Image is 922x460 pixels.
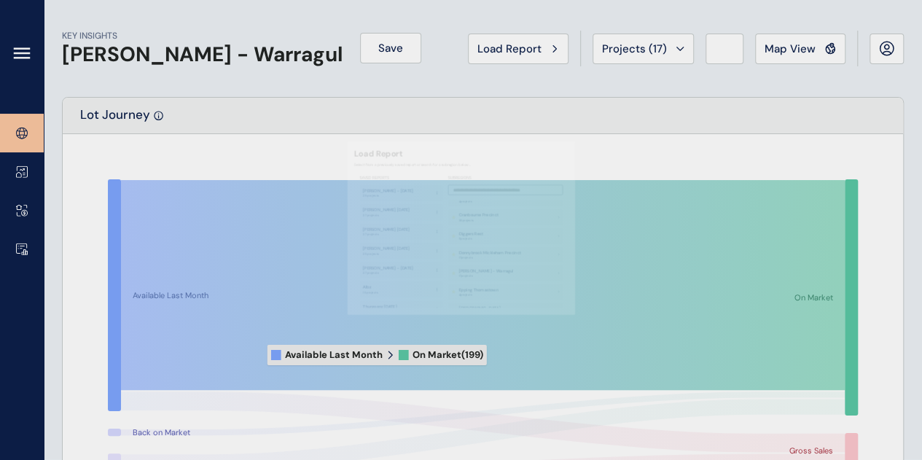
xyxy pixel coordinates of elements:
[765,42,816,56] span: Map View
[360,33,421,63] button: Save
[62,30,343,42] p: KEY INSIGHTS
[593,34,694,64] button: Projects (17)
[477,42,542,56] span: Load Report
[80,106,150,133] p: Lot Journey
[602,42,667,56] span: Projects ( 17 )
[378,41,403,55] span: Save
[468,34,569,64] button: Load Report
[755,34,845,64] button: Map View
[62,42,343,67] h1: [PERSON_NAME] - Warragul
